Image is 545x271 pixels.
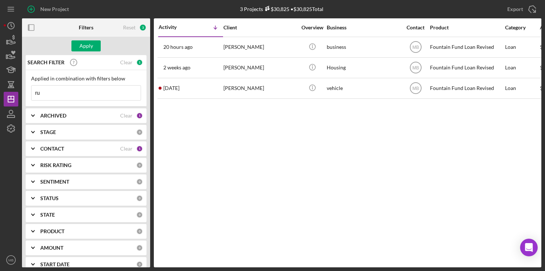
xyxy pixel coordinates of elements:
[327,37,400,57] div: business
[139,24,147,31] div: 3
[505,37,539,57] div: Loan
[327,25,400,30] div: Business
[163,85,179,91] time: 2025-07-16 19:45
[136,112,143,119] div: 1
[136,59,143,66] div: 1
[136,212,143,218] div: 0
[223,25,297,30] div: Client
[40,113,66,119] b: ARCHIVED
[136,162,143,169] div: 0
[327,58,400,77] div: Housing
[136,178,143,185] div: 0
[8,258,14,262] text: MB
[505,25,539,30] div: Category
[430,25,503,30] div: Product
[136,228,143,235] div: 0
[223,58,297,77] div: [PERSON_NAME]
[136,245,143,251] div: 0
[40,162,71,168] b: RISK RATING
[40,129,56,135] b: STAGE
[40,261,70,267] b: START DATE
[136,145,143,152] div: 1
[79,25,93,30] b: Filters
[79,40,93,51] div: Apply
[430,58,503,77] div: Fountain Fund Loan Revised
[4,253,18,267] button: MB
[240,6,323,12] div: 3 Projects • $30,825 Total
[163,65,190,71] time: 2025-09-09 17:00
[22,2,76,17] button: New Project
[507,2,523,17] div: Export
[505,58,539,77] div: Loan
[412,45,419,50] text: MB
[520,239,538,256] div: Open Intercom Messenger
[27,59,64,65] b: SEARCH FILTER
[31,76,141,82] div: Applied in combination with filters below
[263,6,289,12] div: $30,825
[120,59,133,65] div: Clear
[123,25,136,30] div: Reset
[136,195,143,202] div: 0
[40,245,63,251] b: AMOUNT
[40,179,69,185] b: SENTIMENT
[159,24,191,30] div: Activity
[40,2,69,17] div: New Project
[223,37,297,57] div: [PERSON_NAME]
[223,79,297,98] div: [PERSON_NAME]
[430,79,503,98] div: Fountain Fund Loan Revised
[402,25,429,30] div: Contact
[40,228,64,234] b: PRODUCT
[430,37,503,57] div: Fountain Fund Loan Revised
[120,113,133,119] div: Clear
[136,129,143,135] div: 0
[136,261,143,268] div: 0
[327,79,400,98] div: vehicle
[71,40,101,51] button: Apply
[412,65,419,71] text: MB
[40,195,59,201] b: STATUS
[163,44,193,50] time: 2025-09-22 19:50
[500,2,541,17] button: Export
[299,25,326,30] div: Overview
[120,146,133,152] div: Clear
[505,79,539,98] div: Loan
[40,146,64,152] b: CONTACT
[412,86,419,91] text: MB
[40,212,55,218] b: STATE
